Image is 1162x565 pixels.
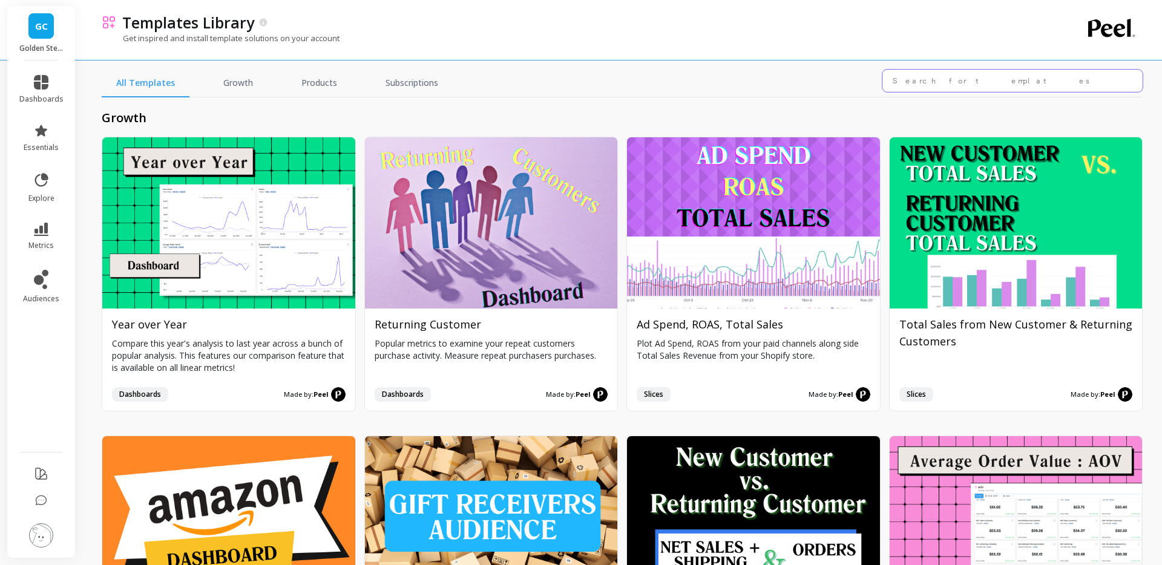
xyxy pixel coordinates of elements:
input: Search for templates [882,70,1143,92]
span: GC [35,19,48,33]
span: metrics [28,241,54,250]
span: explore [28,194,54,203]
h2: growth [102,109,1143,126]
p: Golden Steer Steak Company [19,44,64,53]
span: dashboards [19,94,64,104]
p: Get inspired and install template solutions on your account [102,33,340,44]
a: Subscriptions [371,70,453,97]
a: Growth [209,70,268,97]
span: essentials [24,143,59,152]
p: Templates Library [122,12,254,33]
img: profile picture [29,523,53,547]
a: All Templates [102,70,189,97]
nav: Tabs [102,70,453,97]
a: Products [287,70,352,97]
img: header icon [102,15,116,30]
span: audiences [23,294,59,304]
